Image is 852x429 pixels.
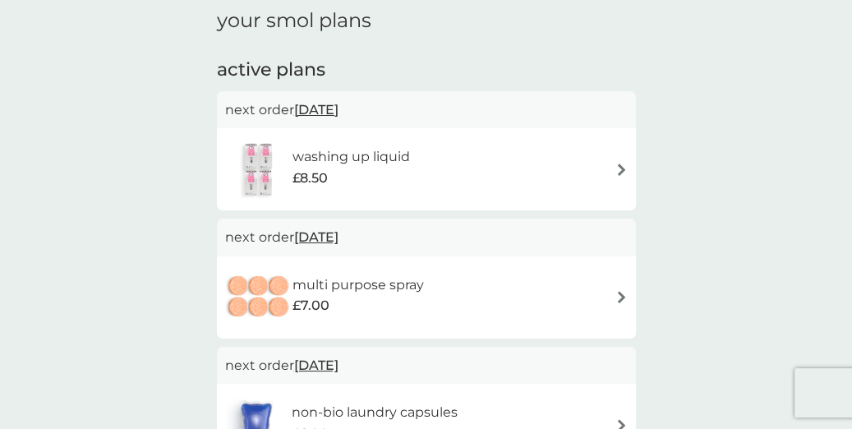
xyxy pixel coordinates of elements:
[217,9,636,33] h1: your smol plans
[225,99,628,121] p: next order
[294,349,338,381] span: [DATE]
[294,94,338,126] span: [DATE]
[217,58,636,83] h2: active plans
[225,141,292,198] img: washing up liquid
[292,295,329,316] span: £7.00
[292,402,458,423] h6: non-bio laundry capsules
[225,227,628,248] p: next order
[225,269,292,326] img: multi purpose spray
[225,355,628,376] p: next order
[292,146,410,168] h6: washing up liquid
[615,164,628,176] img: arrow right
[292,274,424,296] h6: multi purpose spray
[292,168,328,189] span: £8.50
[615,291,628,303] img: arrow right
[294,221,338,253] span: [DATE]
